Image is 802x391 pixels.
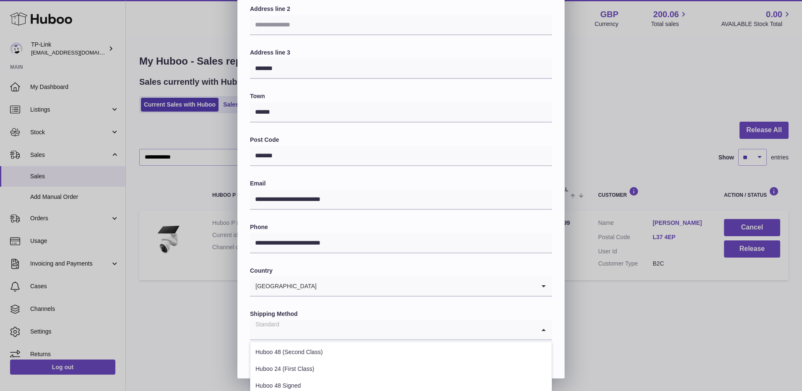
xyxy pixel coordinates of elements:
button: Submit [496,349,552,366]
label: Address line 3 [250,49,552,57]
input: Search for option [250,320,535,339]
label: Country [250,267,552,275]
div: Search for option [250,276,552,297]
label: Shipping Method [250,310,552,318]
label: Post Code [250,136,552,144]
input: Search for option [317,276,535,296]
label: Phone [250,223,552,231]
button: Close [250,349,302,366]
div: Search for option [250,320,552,340]
span: [GEOGRAPHIC_DATA] [250,276,317,296]
label: Email [250,180,552,188]
label: Town [250,92,552,100]
label: Address line 2 [250,5,552,13]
